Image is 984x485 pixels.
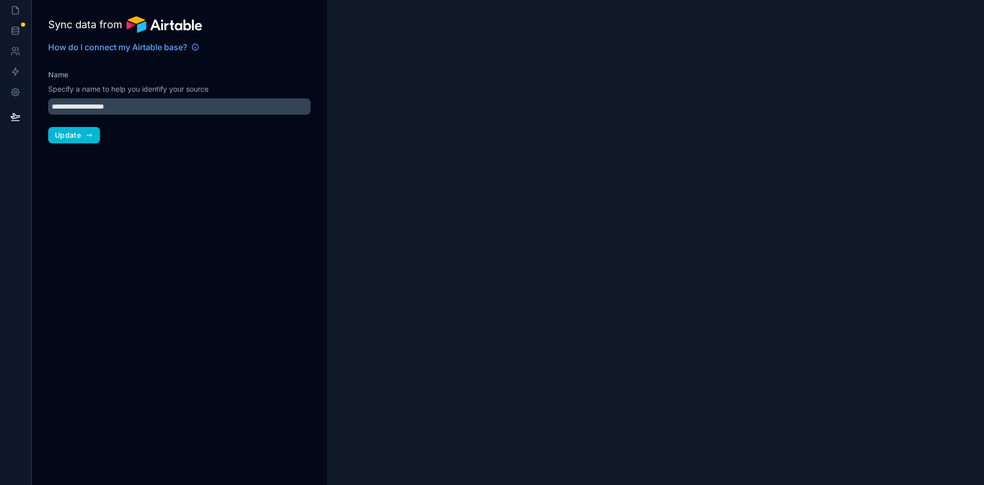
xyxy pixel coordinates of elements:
[127,16,202,33] img: Airtable logo
[48,84,311,94] p: Specify a name to help you identify your source
[55,131,81,140] span: Update
[48,127,100,143] button: Update
[48,41,199,53] a: How do I connect my Airtable base?
[48,70,68,80] label: Name
[48,17,122,32] span: Sync data from
[48,41,187,53] span: How do I connect my Airtable base?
